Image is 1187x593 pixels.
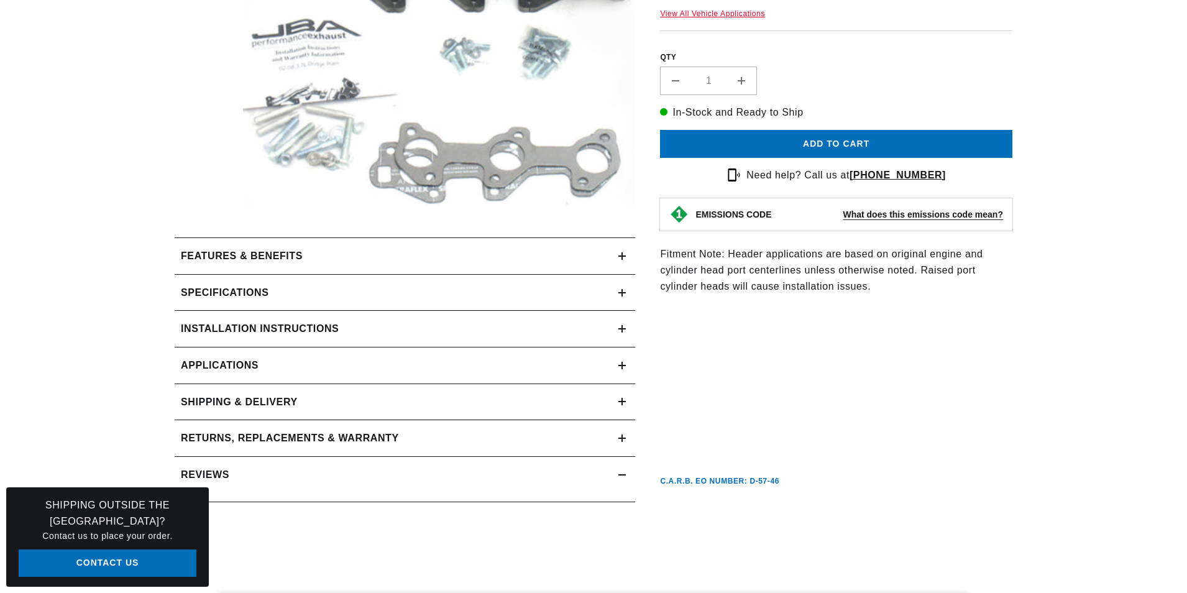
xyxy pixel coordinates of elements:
[660,130,1012,158] button: Add to cart
[181,357,259,374] span: Applications
[660,104,1012,121] p: In-Stock and Ready to Ship
[181,394,298,410] h2: Shipping & Delivery
[660,52,1012,63] label: QTY
[175,347,635,384] a: Applications
[181,248,303,264] h2: Features & Benefits
[175,311,635,347] summary: Installation instructions
[181,285,268,301] h2: Specifications
[181,321,339,337] h2: Installation instructions
[175,420,635,456] summary: Returns, Replacements & Warranty
[660,476,779,487] p: C.A.R.B. EO Number: D-57-46
[175,275,635,311] summary: Specifications
[843,209,1003,219] strong: What does this emissions code mean?
[695,209,771,219] strong: EMISSIONS CODE
[175,238,635,274] summary: Features & Benefits
[695,209,1003,220] button: EMISSIONS CODEWhat does this emissions code mean?
[175,457,635,493] summary: Reviews
[19,529,196,543] p: Contact us to place your order.
[669,205,689,224] img: Emissions code
[175,384,635,420] summary: Shipping & Delivery
[19,549,196,577] a: Contact Us
[181,467,229,483] h2: Reviews
[660,9,765,18] a: View All Vehicle Applications
[181,430,399,446] h2: Returns, Replacements & Warranty
[746,167,946,183] p: Need help? Call us at
[19,497,196,529] h3: Shipping Outside the [GEOGRAPHIC_DATA]?
[850,170,946,180] a: [PHONE_NUMBER]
